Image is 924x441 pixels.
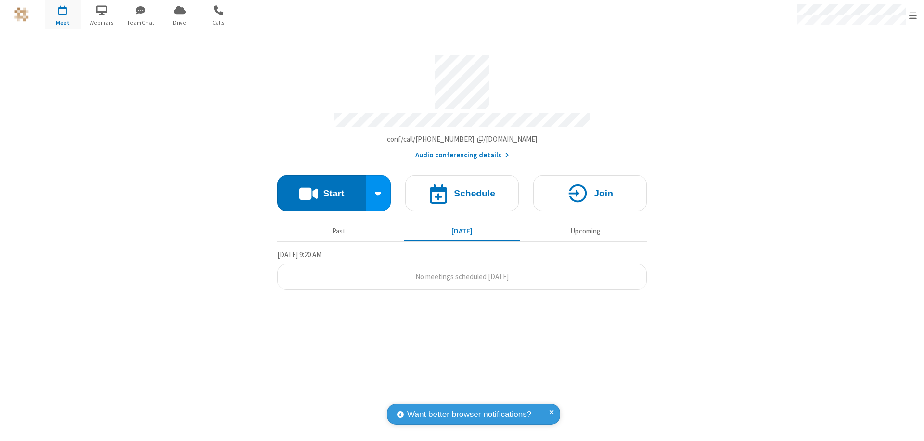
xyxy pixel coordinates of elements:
[14,7,29,22] img: QA Selenium DO NOT DELETE OR CHANGE
[454,189,495,198] h4: Schedule
[405,175,519,211] button: Schedule
[387,134,538,145] button: Copy my meeting room linkCopy my meeting room link
[281,222,397,240] button: Past
[277,175,366,211] button: Start
[277,249,647,290] section: Today's Meetings
[277,250,321,259] span: [DATE] 9:20 AM
[323,189,344,198] h4: Start
[201,18,237,27] span: Calls
[366,175,391,211] div: Start conference options
[84,18,120,27] span: Webinars
[900,416,917,434] iframe: Chat
[407,408,531,421] span: Want better browser notifications?
[533,175,647,211] button: Join
[387,134,538,143] span: Copy my meeting room link
[277,48,647,161] section: Account details
[594,189,613,198] h4: Join
[162,18,198,27] span: Drive
[527,222,643,240] button: Upcoming
[123,18,159,27] span: Team Chat
[45,18,81,27] span: Meet
[404,222,520,240] button: [DATE]
[415,272,509,281] span: No meetings scheduled [DATE]
[415,150,509,161] button: Audio conferencing details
